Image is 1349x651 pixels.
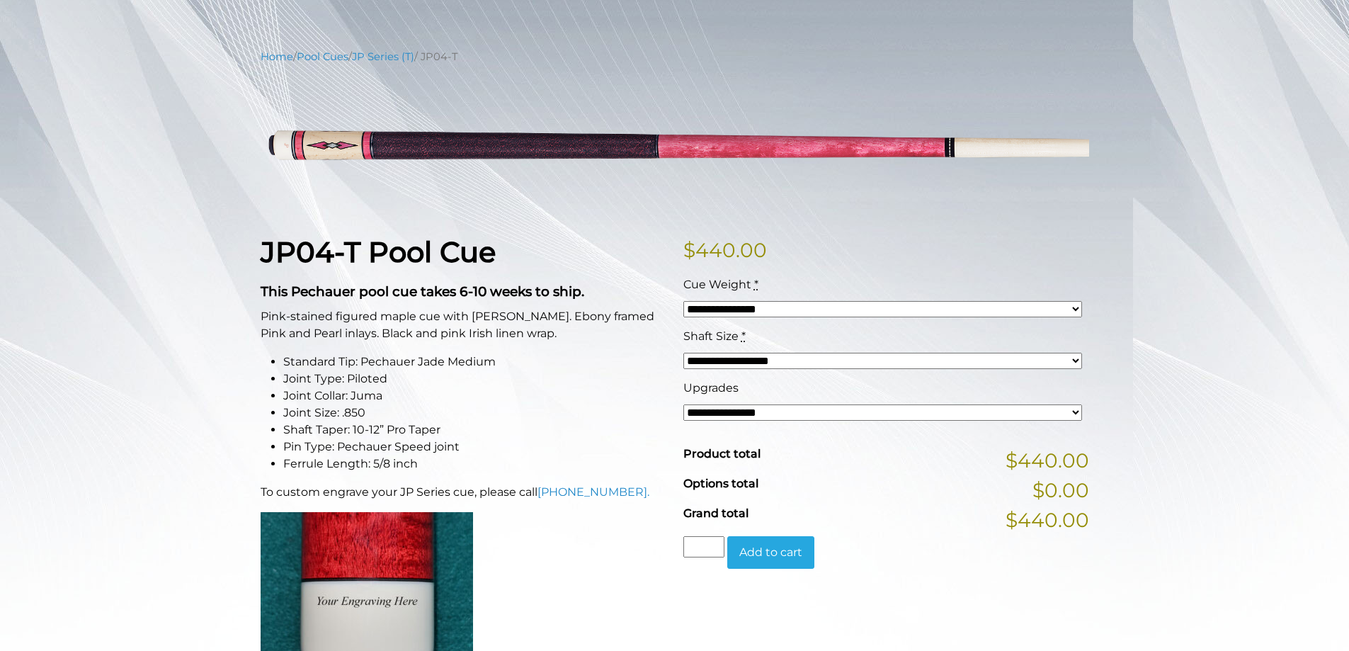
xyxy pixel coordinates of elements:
[537,485,649,499] a: [PHONE_NUMBER].
[727,536,814,569] button: Add to cart
[683,381,739,395] span: Upgrades
[1006,446,1089,475] span: $440.00
[741,329,746,343] abbr: required
[297,50,348,63] a: Pool Cues
[683,329,739,343] span: Shaft Size
[683,238,695,262] span: $
[261,484,666,501] p: To custom engrave your JP Series cue, please call
[261,50,293,63] a: Home
[683,506,749,520] span: Grand total
[283,370,666,387] li: Joint Type: Piloted
[352,50,414,63] a: JP Series (T)
[261,75,1089,213] img: jp04-T.png
[283,387,666,404] li: Joint Collar: Juma
[754,278,758,291] abbr: required
[683,536,724,557] input: Product quantity
[683,278,751,291] span: Cue Weight
[283,353,666,370] li: Standard Tip: Pechauer Jade Medium
[683,238,767,262] bdi: 440.00
[1032,475,1089,505] span: $0.00
[683,477,758,490] span: Options total
[261,49,1089,64] nav: Breadcrumb
[261,308,666,342] p: Pink-stained figured maple cue with [PERSON_NAME]. Ebony framed Pink and Pearl inlays. Black and ...
[261,283,584,300] strong: This Pechauer pool cue takes 6-10 weeks to ship.
[283,455,666,472] li: Ferrule Length: 5/8 inch
[283,438,666,455] li: Pin Type: Pechauer Speed joint
[283,404,666,421] li: Joint Size: .850
[283,421,666,438] li: Shaft Taper: 10-12” Pro Taper
[261,234,496,269] strong: JP04-T Pool Cue
[1006,505,1089,535] span: $440.00
[683,447,761,460] span: Product total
